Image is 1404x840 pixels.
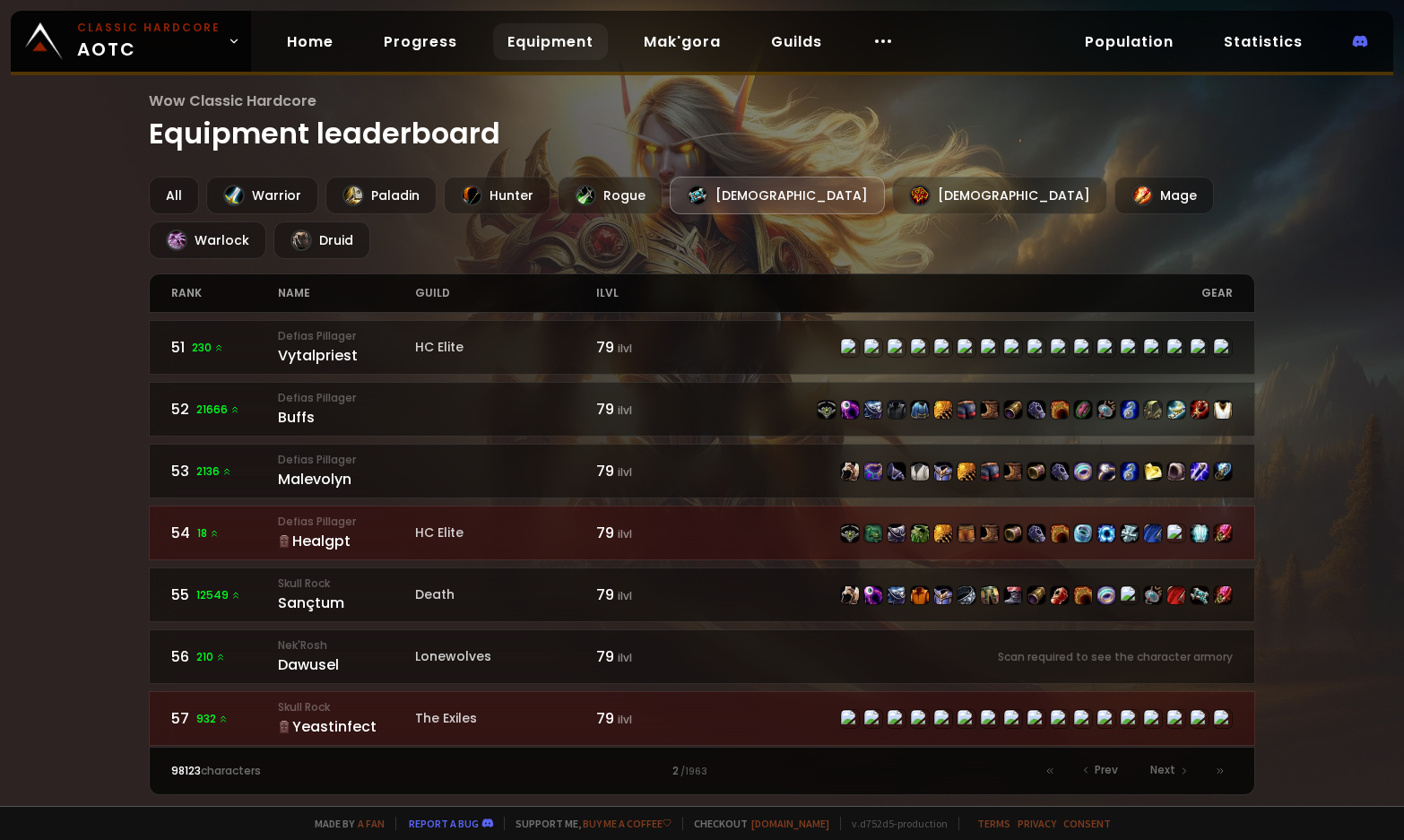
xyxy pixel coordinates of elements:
[596,584,702,606] div: 79
[149,691,1255,746] a: 57932 Skull RockYeastinfectThe Exiles79 ilvlitem-21615item-21507item-22515item-13346item-22518ite...
[278,514,416,530] small: Defias Pillager
[1051,463,1069,481] img: item-22517
[1144,463,1162,481] img: item-19395
[1097,524,1115,542] img: item-12065
[934,401,952,419] img: item-22518
[629,23,735,60] a: Mak'gora
[415,524,595,542] div: HC Elite
[1121,524,1139,542] img: item-11819
[583,817,672,830] a: Buy me a coffee
[1027,586,1045,604] img: item-16926
[149,629,1255,684] a: 56210 Nek'RoshDawuselLonewolves79 ilvlScan required to see the character armory
[596,707,702,730] div: 79
[1191,463,1209,481] img: item-21275
[149,506,1255,560] a: 5418 Defias PillagerHealgptHC Elite79 ilvlitem-22514item-21507item-21694item-21351item-22518item-...
[278,576,416,592] small: Skull Rock
[149,90,1255,155] h1: Equipment leaderboard
[558,177,663,214] div: Rogue
[981,524,999,542] img: item-16919
[415,585,595,604] div: Death
[278,344,416,367] div: Vytalpriest
[911,401,929,419] img: item-21663
[278,592,416,614] div: Sançtum
[1214,401,1232,419] img: item-5976
[77,20,221,36] small: Classic Hardcore
[1095,762,1118,778] span: Prev
[618,588,632,603] small: ilvl
[888,586,906,604] img: item-16924
[751,817,829,830] a: [DOMAIN_NAME]
[278,274,416,312] div: name
[864,401,882,419] img: item-16924
[596,336,702,359] div: 79
[1004,524,1022,542] img: item-22519
[892,177,1107,214] div: [DEMOGRAPHIC_DATA]
[864,524,882,542] img: item-21507
[818,401,836,419] img: item-22514
[11,11,251,72] a: Classic HardcoreAOTC
[1097,586,1115,604] img: item-22939
[171,645,277,668] div: 56
[415,274,595,312] div: guild
[273,221,370,259] div: Druid
[1144,586,1162,604] img: item-19950
[493,23,608,60] a: Equipment
[206,177,318,214] div: Warrior
[596,398,702,420] div: 79
[596,522,702,544] div: 79
[504,817,672,830] span: Support me,
[149,221,266,259] div: Warlock
[278,452,416,468] small: Defias Pillager
[171,336,277,359] div: 51
[1004,401,1022,419] img: item-16926
[981,463,999,481] img: item-22513
[197,525,220,541] span: 18
[1167,586,1185,604] img: item-18811
[1191,401,1209,419] img: item-19861
[1074,401,1092,419] img: item-21620
[278,715,416,738] div: Yeastinfect
[1191,586,1209,604] img: item-18608
[1214,524,1232,542] img: item-19435
[1051,586,1069,604] img: item-21462
[1051,401,1069,419] img: item-21209
[1051,524,1069,542] img: item-21210
[149,382,1255,437] a: 5221666 Defias PillagerBuffs79 ilvlitem-22514item-19885item-16924item-11840item-21663item-22518it...
[618,464,632,480] small: ilvl
[1121,401,1139,419] img: item-18469
[325,177,437,214] div: Paladin
[841,586,859,604] img: item-16921
[958,401,975,419] img: item-22513
[149,90,1255,112] span: Wow Classic Hardcore
[278,530,416,552] div: Healgpt
[1018,817,1056,830] a: Privacy
[888,463,906,481] img: item-22515
[196,649,226,665] span: 210
[171,398,277,420] div: 52
[196,587,241,603] span: 12549
[1074,463,1092,481] img: item-22939
[149,177,199,214] div: All
[596,274,702,312] div: ilvl
[911,524,929,542] img: item-21351
[934,463,952,481] img: item-16923
[934,524,952,542] img: item-22518
[840,817,948,830] span: v. d752d5 - production
[1097,463,1115,481] img: item-19382
[864,463,882,481] img: item-23036
[278,328,416,344] small: Defias Pillager
[171,460,277,482] div: 53
[149,320,1255,375] a: 51230 Defias PillagerVytalpriestHC Elite79 ilvlitem-22720item-21507item-22515item-53item-14154ite...
[1150,762,1175,778] span: Next
[958,586,975,604] img: item-16925
[192,340,224,356] span: 230
[369,23,472,60] a: Progress
[1114,177,1214,214] div: Mage
[1004,463,1022,481] img: item-16919
[1097,401,1115,419] img: item-19950
[841,463,859,481] img: item-16921
[171,763,201,778] span: 98123
[1074,524,1092,542] img: item-22707
[841,524,859,542] img: item-22514
[958,524,975,542] img: item-22700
